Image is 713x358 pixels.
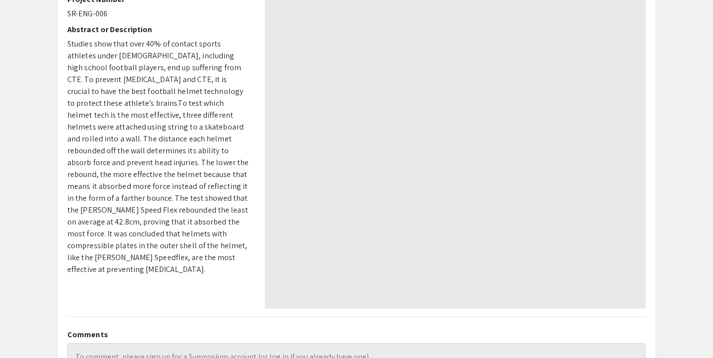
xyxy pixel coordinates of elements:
p: SR-ENG-006 [67,8,250,20]
h2: Comments [67,330,646,339]
span: Studies show that over 40% of contact sports athletes under [DEMOGRAPHIC_DATA], including high sc... [67,39,243,108]
span: To test which helmet tech is the most effective, three different helmets were attached using stri... [67,98,249,274]
iframe: Chat [671,313,706,351]
h2: Abstract or Description [67,25,250,34]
